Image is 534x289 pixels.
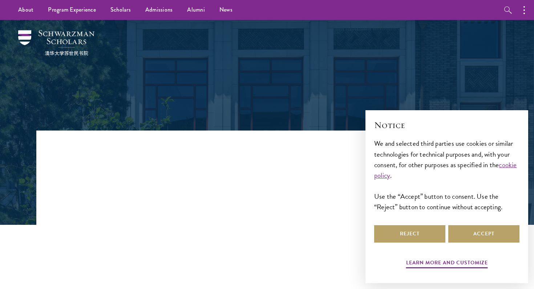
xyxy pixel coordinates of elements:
[374,160,517,181] a: cookie policy
[374,119,519,131] h2: Notice
[18,30,94,55] img: Schwarzman Scholars
[448,225,519,243] button: Accept
[374,138,519,212] div: We and selected third parties use cookies or similar technologies for technical purposes and, wit...
[374,225,445,243] button: Reject
[406,258,488,269] button: Learn more and customize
